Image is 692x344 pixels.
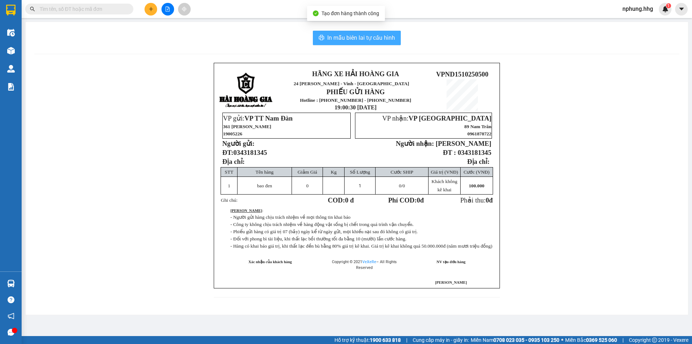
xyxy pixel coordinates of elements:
span: /0 [399,183,405,188]
span: 100.000 [469,183,484,188]
strong: Xác nhận của khách hàng [248,260,292,264]
span: - Đối với phong bì tài liệu, khi thất lạc bồi thường tối đa bằng 10 (mười) lần cước hàng. [230,236,406,241]
span: 0 [417,196,420,204]
strong: PHIẾU GỬI HÀNG [327,88,385,96]
span: 19005226 [223,131,242,136]
strong: HÃNG XE HẢI HOÀNG GIA [16,7,62,23]
span: Cước (VNĐ) [463,169,489,175]
strong: Người gửi: [222,140,254,147]
span: 19:00:30 [DATE] [334,104,377,110]
strong: HÃNG XE HẢI HOÀNG GIA [312,70,399,78]
span: printer [319,35,324,42]
strong: [PERSON_NAME] [230,209,262,213]
span: - Hàng có khai báo giá trị, khi thất lạc đền bù bằng 80% giá trị kê khai. Giá trị kê khai không q... [230,243,492,249]
span: Miền Bắc [565,336,617,344]
span: 0961878722 [467,131,492,136]
strong: ĐT: [222,149,267,156]
span: copyright [652,338,657,343]
button: plus [145,3,157,16]
span: check-circle [313,10,319,16]
strong: Hotline : [PHONE_NUMBER] - [PHONE_NUMBER] [300,97,411,103]
span: [PERSON_NAME] [436,140,491,147]
strong: NV tạo đơn hàng [436,260,465,264]
span: 0343181345 [458,149,491,156]
span: VP gửi: [223,114,293,122]
img: warehouse-icon [7,29,15,36]
strong: 0708 023 035 - 0935 103 250 [493,337,559,343]
img: logo [4,30,10,66]
span: Ghi chú: [221,197,238,203]
span: đ [489,196,493,204]
span: search [30,6,35,12]
span: Copyright © 2021 – All Rights Reserved [332,260,397,270]
span: - Người gửi hàng chịu trách nhiệm về mọi thông tin khai báo [230,214,350,220]
strong: 0369 525 060 [586,337,617,343]
strong: ĐT : [443,149,456,156]
span: message [8,329,14,336]
span: VP TT Nam Đàn [244,114,293,122]
span: plus [148,6,154,12]
strong: Phí COD: đ [388,196,424,204]
span: 0 [399,183,402,188]
span: : [230,209,263,213]
a: VeXeRe [362,260,376,264]
span: 1 [228,183,230,188]
span: 24 [PERSON_NAME] - Vinh - [GEOGRAPHIC_DATA] [294,81,409,86]
span: 361 [PERSON_NAME] [223,124,271,129]
span: 0 [485,196,489,204]
button: printerIn mẫu biên lai tự cấu hình [313,31,401,45]
span: Giảm Giá [298,169,317,175]
span: nphung.hhg [617,4,659,13]
span: 24 [PERSON_NAME] - Vinh - [GEOGRAPHIC_DATA] [12,24,64,43]
span: | [406,336,407,344]
span: STT [225,169,234,175]
span: [PERSON_NAME] [435,280,467,284]
img: warehouse-icon [7,47,15,55]
span: 0343181345 [234,149,267,156]
span: 0 [306,183,309,188]
img: warehouse-icon [7,280,15,287]
button: file-add [161,3,174,16]
span: Địa chỉ: [222,158,245,165]
strong: PHIẾU GỬI HÀNG [21,53,57,68]
span: file-add [165,6,170,12]
strong: Người nhận: [396,140,434,147]
span: Kg [331,169,337,175]
span: 1 [667,3,670,8]
span: Tên hàng [256,169,274,175]
span: ⚪️ [561,339,563,341]
img: logo [219,73,273,108]
strong: COD: [328,196,354,204]
span: VPND1510250500 [436,70,488,78]
sup: 1 [666,3,671,8]
span: Giá trị (VNĐ) [431,169,458,175]
strong: Địa chỉ: [467,158,489,165]
span: Hỗ trợ kỹ thuật: [334,336,401,344]
button: caret-down [675,3,688,16]
input: Tìm tên, số ĐT hoặc mã đơn [40,5,125,13]
span: aim [182,6,187,12]
span: Phải thu: [460,196,493,204]
span: | [622,336,624,344]
span: - Phiếu gửi hàng có giá trị 07 (bảy) ngày kể từ ngày gửi, mọi khiếu nại sau đó không có giá trị. [230,229,418,234]
span: notification [8,313,14,319]
img: logo-vxr [6,5,15,16]
span: VP nhận: [382,114,491,122]
span: 0 đ [345,196,354,204]
span: 1 [359,183,361,188]
span: Khách không kê khai [431,179,457,192]
span: In mẫu biên lai tự cấu hình [327,33,395,42]
span: Cung cấp máy in - giấy in: [413,336,469,344]
span: 89 Nam Trân [464,124,491,129]
span: question-circle [8,296,14,303]
strong: 1900 633 818 [370,337,401,343]
img: solution-icon [7,83,15,91]
span: Tạo đơn hàng thành công [321,10,379,16]
span: bao đen [257,183,272,188]
button: aim [178,3,191,16]
span: - Công ty không chịu trách nhiệm về hàng động vật sống bị chết trong quá trình vận chuyển. [230,222,413,227]
span: Số Lượng [350,169,370,175]
span: Cước SHIP [391,169,413,175]
span: Miền Nam [471,336,559,344]
img: icon-new-feature [662,6,669,12]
